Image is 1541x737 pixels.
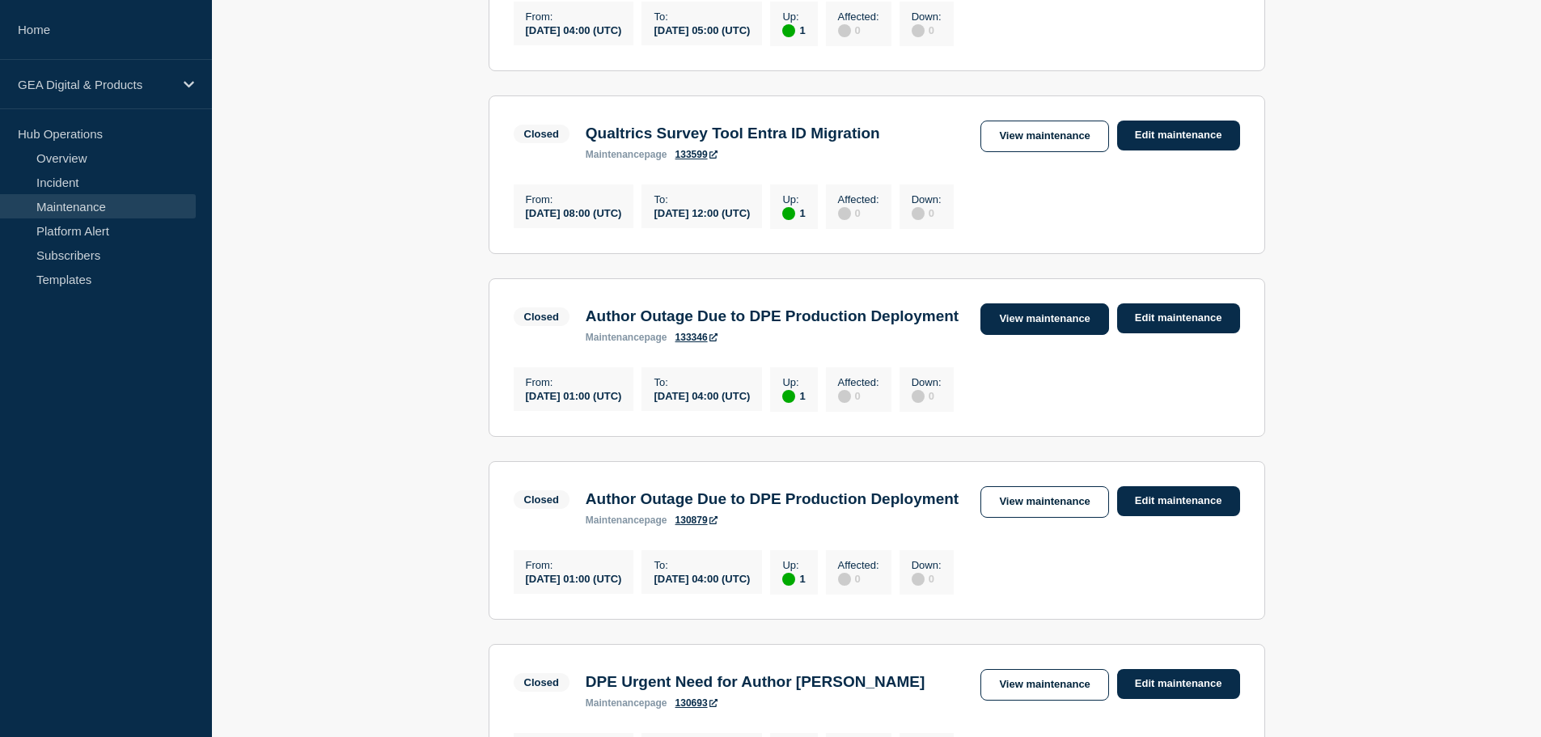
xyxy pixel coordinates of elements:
h3: DPE Urgent Need for Author [PERSON_NAME] [586,673,925,691]
p: Up : [782,11,805,23]
p: Up : [782,559,805,571]
div: disabled [838,207,851,220]
a: View maintenance [980,121,1108,152]
p: From : [526,11,622,23]
div: disabled [912,24,925,37]
p: To : [654,376,750,388]
div: 0 [838,205,879,220]
div: 1 [782,23,805,37]
div: disabled [912,573,925,586]
div: up [782,573,795,586]
div: [DATE] 12:00 (UTC) [654,205,750,219]
p: To : [654,193,750,205]
p: From : [526,193,622,205]
span: maintenance [586,515,645,526]
h3: Author Outage Due to DPE Production Deployment [586,307,959,325]
a: Edit maintenance [1117,121,1240,150]
div: Closed [524,493,559,506]
p: Up : [782,193,805,205]
div: [DATE] 08:00 (UTC) [526,205,622,219]
div: 0 [838,571,879,586]
div: 0 [912,571,942,586]
a: View maintenance [980,486,1108,518]
p: GEA Digital & Products [18,78,173,91]
div: disabled [838,24,851,37]
p: page [586,149,667,160]
div: [DATE] 01:00 (UTC) [526,388,622,402]
p: Down : [912,11,942,23]
p: page [586,332,667,343]
div: up [782,390,795,403]
a: Edit maintenance [1117,303,1240,333]
p: From : [526,559,622,571]
h3: Qualtrics Survey Tool Entra ID Migration [586,125,880,142]
a: View maintenance [980,303,1108,335]
div: 1 [782,571,805,586]
p: Affected : [838,559,879,571]
a: View maintenance [980,669,1108,701]
p: To : [654,11,750,23]
p: Affected : [838,193,879,205]
div: [DATE] 01:00 (UTC) [526,571,622,585]
div: disabled [838,390,851,403]
div: disabled [912,390,925,403]
p: From : [526,376,622,388]
div: 1 [782,205,805,220]
div: Closed [524,128,559,140]
a: 130879 [675,515,718,526]
div: [DATE] 04:00 (UTC) [654,571,750,585]
div: [DATE] 04:00 (UTC) [654,388,750,402]
div: [DATE] 05:00 (UTC) [654,23,750,36]
a: 133599 [675,149,718,160]
p: page [586,697,667,709]
div: disabled [912,207,925,220]
p: Down : [912,376,942,388]
p: Affected : [838,376,879,388]
p: Down : [912,193,942,205]
div: 0 [912,205,942,220]
span: maintenance [586,697,645,709]
div: [DATE] 04:00 (UTC) [526,23,622,36]
a: 130693 [675,697,718,709]
span: maintenance [586,332,645,343]
div: 0 [912,23,942,37]
div: up [782,24,795,37]
p: page [586,515,667,526]
p: Up : [782,376,805,388]
div: Closed [524,676,559,688]
div: 0 [912,388,942,403]
p: To : [654,559,750,571]
div: 1 [782,388,805,403]
span: maintenance [586,149,645,160]
h3: Author Outage Due to DPE Production Deployment [586,490,959,508]
div: 0 [838,388,879,403]
p: Down : [912,559,942,571]
div: disabled [838,573,851,586]
a: 133346 [675,332,718,343]
div: Closed [524,311,559,323]
a: Edit maintenance [1117,486,1240,516]
p: Affected : [838,11,879,23]
a: Edit maintenance [1117,669,1240,699]
div: 0 [838,23,879,37]
div: up [782,207,795,220]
